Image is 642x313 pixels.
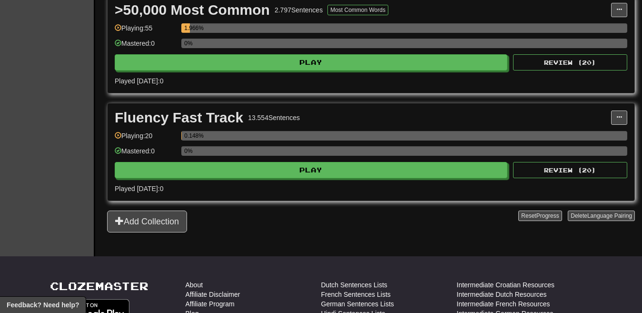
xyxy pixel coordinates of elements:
[457,290,547,299] a: Intermediate Dutch Resources
[115,131,177,147] div: Playing: 20
[518,211,562,221] button: ResetProgress
[568,211,635,221] button: DeleteLanguage Pairing
[115,54,507,71] button: Play
[186,290,240,299] a: Affiliate Disclaimer
[115,146,177,162] div: Mastered: 0
[457,299,550,309] a: Intermediate French Resources
[513,162,627,178] button: Review (20)
[536,212,559,219] span: Progress
[186,299,235,309] a: Affiliate Program
[587,212,632,219] span: Language Pairing
[115,3,270,17] div: >50,000 Most Common
[115,185,163,192] span: Played [DATE]: 0
[248,113,300,122] div: 13.554 Sentences
[321,290,391,299] a: French Sentences Lists
[115,111,243,125] div: Fluency Fast Track
[115,162,507,178] button: Play
[327,5,388,15] button: Most Common Words
[115,77,163,85] span: Played [DATE]: 0
[321,280,387,290] a: Dutch Sentences Lists
[115,39,177,54] div: Mastered: 0
[115,23,177,39] div: Playing: 55
[50,280,148,292] a: Clozemaster
[321,299,394,309] a: German Sentences Lists
[7,300,79,310] span: Open feedback widget
[513,54,627,71] button: Review (20)
[184,23,190,33] div: 1.966%
[186,280,203,290] a: About
[107,211,187,232] button: Add Collection
[275,5,323,15] div: 2.797 Sentences
[457,280,554,290] a: Intermediate Croatian Resources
